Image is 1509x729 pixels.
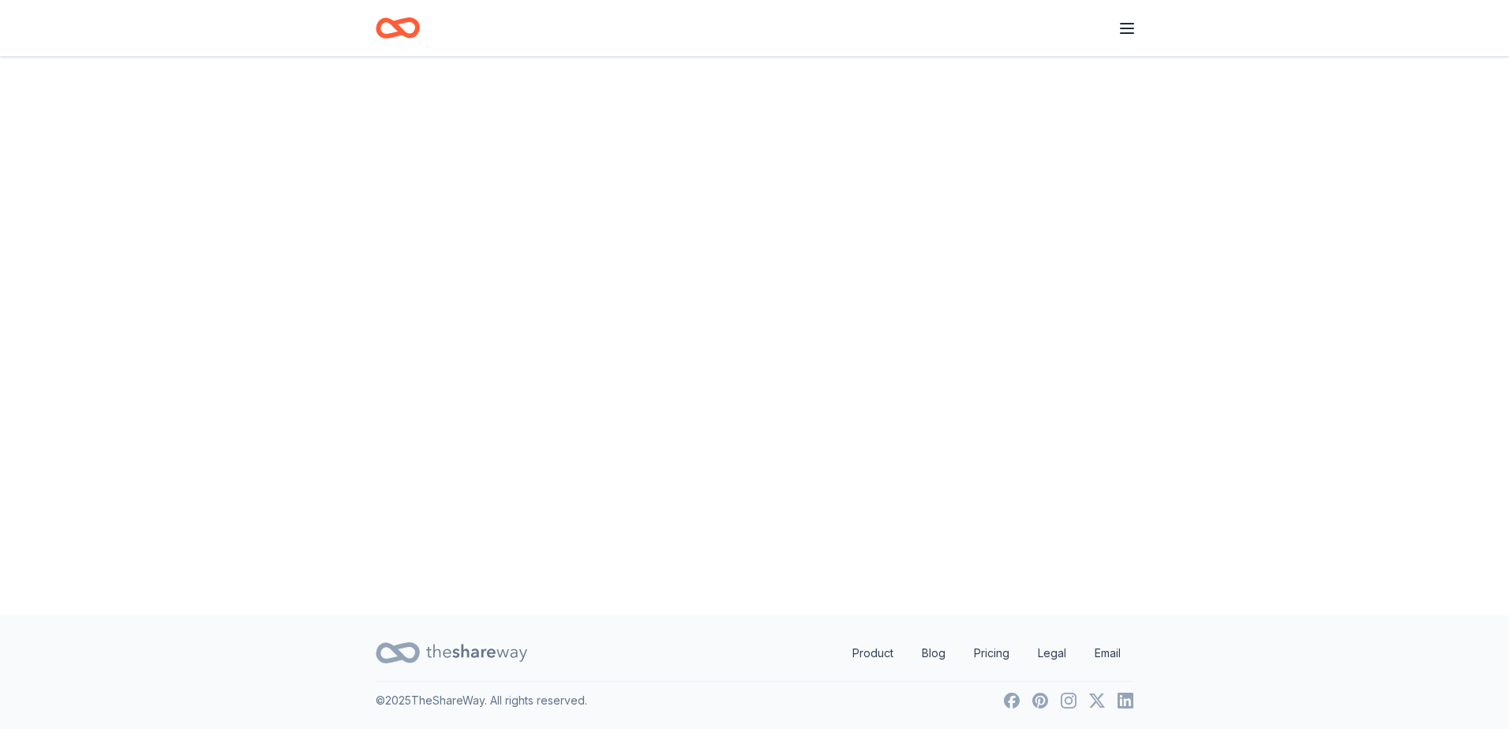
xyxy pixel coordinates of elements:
a: Email [1082,637,1133,669]
a: Pricing [961,637,1022,669]
p: © 2025 TheShareWay. All rights reserved. [376,691,587,710]
a: Home [376,9,420,47]
a: Product [840,637,906,669]
a: Blog [909,637,958,669]
a: Legal [1025,637,1079,669]
nav: quick links [840,637,1133,669]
